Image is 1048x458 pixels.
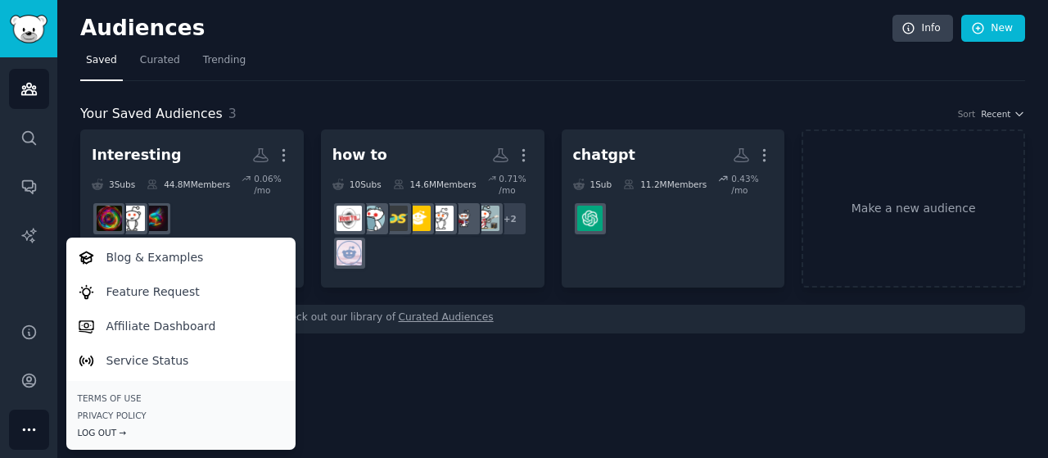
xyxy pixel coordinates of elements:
[120,206,145,231] img: mildlyinteresting
[80,129,304,288] a: Interesting3Subs44.8MMembers0.06% /moInterestingVideoClipsmildlyinterestingDamnthatsinteresting
[106,352,189,370] p: Service Status
[80,305,1025,333] div: Need some research inspiration? Check out our library of
[577,206,603,231] img: ChatGPT
[562,129,785,288] a: chatgpt1Sub11.2MMembers0.43% /moChatGPT
[254,173,292,196] div: 0.06 % /mo
[399,311,494,328] a: Curated Audiences
[69,274,292,309] a: Feature Request
[981,108,1010,120] span: Recent
[892,15,953,43] a: Info
[78,427,284,438] div: Log Out →
[428,206,454,231] img: interesting
[69,343,292,378] a: Service Status
[92,145,181,166] div: Interesting
[359,206,385,231] img: IWantToLearn
[405,206,431,231] img: WatchandLearn
[97,206,122,231] img: Damnthatsinteresting
[228,106,237,121] span: 3
[802,129,1025,288] a: Make a new audience
[332,173,382,196] div: 10 Sub s
[573,173,612,196] div: 1 Sub
[623,173,707,196] div: 11.2M Members
[958,108,976,120] div: Sort
[78,410,284,421] a: Privacy Policy
[573,145,635,166] div: chatgpt
[499,173,532,196] div: 0.71 % /mo
[382,206,408,231] img: 1DaySkill
[69,240,292,274] a: Blog & Examples
[10,15,47,43] img: GummySearch logo
[78,392,284,404] a: Terms of Use
[393,173,477,196] div: 14.6M Members
[337,240,362,265] img: DecidingToBeBetter
[321,129,544,288] a: how to10Subs14.6MMembers0.71% /mo+2GuitarLearnUselessTalentsinterestingWatchandLearn1DaySkillIWan...
[106,318,216,335] p: Affiliate Dashboard
[86,53,117,68] span: Saved
[203,53,246,68] span: Trending
[981,108,1025,120] button: Recent
[69,309,292,343] a: Affiliate Dashboard
[337,206,362,231] img: howto
[332,145,387,166] div: how to
[142,206,168,231] img: InterestingVideoClips
[80,104,223,125] span: Your Saved Audiences
[961,15,1025,43] a: New
[80,48,123,81] a: Saved
[147,173,230,196] div: 44.8M Members
[451,206,477,231] img: LearnUselessTalents
[731,173,773,196] div: 0.43 % /mo
[197,48,251,81] a: Trending
[92,173,135,196] div: 3 Sub s
[140,53,180,68] span: Curated
[474,206,499,231] img: Guitar
[80,16,892,42] h2: Audiences
[493,202,527,236] div: + 2
[134,48,186,81] a: Curated
[106,249,204,266] p: Blog & Examples
[106,283,200,301] p: Feature Request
